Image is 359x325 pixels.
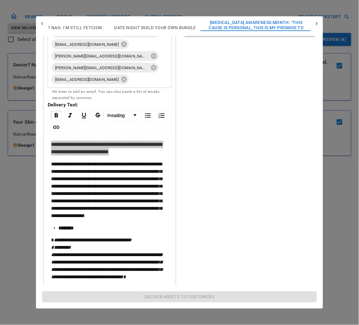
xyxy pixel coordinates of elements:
[156,111,168,121] div: Ordered
[52,89,167,101] p: Hit enter to add an email. You can also paste a list of emails separated by commas.
[201,16,312,40] button: [MEDICAL_DATA] Awareness Month: "This Cause Is Personal, This is My Promise To You”
[51,122,62,132] div: Link
[92,111,104,121] div: Strikethrough
[48,109,172,134] div: rdw-toolbar
[27,16,110,40] button: Senior? Nah. I’m still fetchin’.
[50,111,105,121] div: rdw-inline-control
[48,109,172,286] div: rdw-wrapper
[51,141,169,281] div: rdw-editor
[51,41,122,48] span: [EMAIL_ADDRESS][DOMAIN_NAME]
[65,111,76,121] div: Italic
[48,102,78,108] strong: Delivery Text:
[51,51,159,61] div: [PERSON_NAME][EMAIL_ADDRESS][DOMAIN_NAME]
[51,53,152,60] span: [PERSON_NAME][EMAIL_ADDRESS][DOMAIN_NAME]
[51,63,159,73] div: [PERSON_NAME][EMAIL_ADDRESS][DOMAIN_NAME]
[50,122,63,132] div: rdw-link-control
[106,111,140,121] div: rdw-dropdown
[106,111,140,120] a: Block Type
[142,111,154,121] div: Unordered
[105,111,141,121] div: rdw-block-control
[51,64,152,71] span: [PERSON_NAME][EMAIL_ADDRESS][DOMAIN_NAME]
[51,76,122,83] span: [EMAIL_ADDRESS][DOMAIN_NAME]
[51,111,62,121] div: Bold
[110,16,201,40] button: Date Night Build Your Own Bundle
[51,39,129,49] div: [EMAIL_ADDRESS][DOMAIN_NAME]
[141,111,169,121] div: rdw-list-control
[51,74,129,84] div: [EMAIL_ADDRESS][DOMAIN_NAME]
[78,111,90,121] div: Underline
